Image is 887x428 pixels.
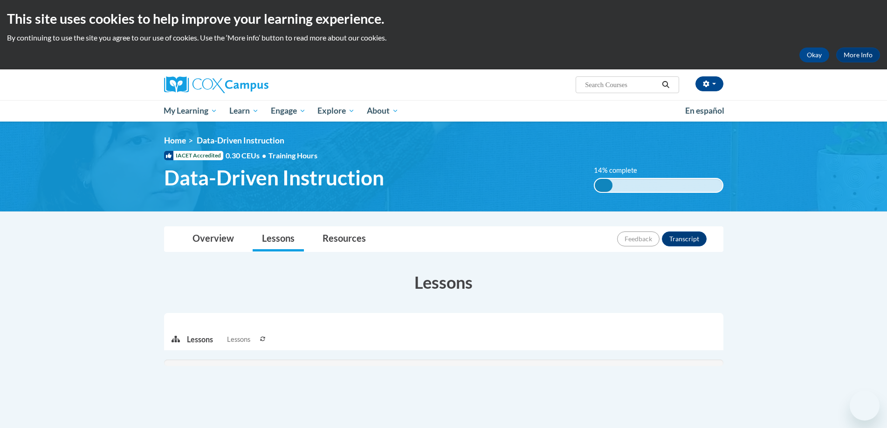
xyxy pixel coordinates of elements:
[662,231,707,246] button: Transcript
[158,100,224,122] a: My Learning
[595,179,612,192] div: 14% complete
[227,334,250,345] span: Lessons
[317,105,355,116] span: Explore
[594,165,647,176] label: 14% complete
[164,76,268,93] img: Cox Campus
[187,334,213,345] p: Lessons
[229,105,259,116] span: Learn
[7,9,880,28] h2: This site uses cookies to help improve your learning experience.
[271,105,306,116] span: Engage
[659,79,673,90] button: Search
[7,33,880,43] p: By continuing to use the site you agree to our use of cookies. Use the ‘More info’ button to read...
[850,391,880,421] iframe: Button to launch messaging window
[253,227,304,251] a: Lessons
[268,151,317,160] span: Training Hours
[311,100,361,122] a: Explore
[164,76,341,93] a: Cox Campus
[836,48,880,62] a: More Info
[183,227,243,251] a: Overview
[164,151,223,160] span: IACET Accredited
[223,100,265,122] a: Learn
[164,105,217,116] span: My Learning
[313,227,375,251] a: Resources
[367,105,399,116] span: About
[617,231,660,246] button: Feedback
[799,48,829,62] button: Okay
[164,271,723,294] h3: Lessons
[265,100,312,122] a: Engage
[197,136,284,145] span: Data-Driven Instruction
[685,106,724,115] span: En español
[262,151,266,160] span: •
[695,76,723,91] button: Account Settings
[164,136,186,145] a: Home
[361,100,405,122] a: About
[150,100,737,122] div: Main menu
[584,79,659,90] input: Search Courses
[164,165,384,190] span: Data-Driven Instruction
[226,150,268,161] span: 0.30 CEUs
[679,101,730,121] a: En español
